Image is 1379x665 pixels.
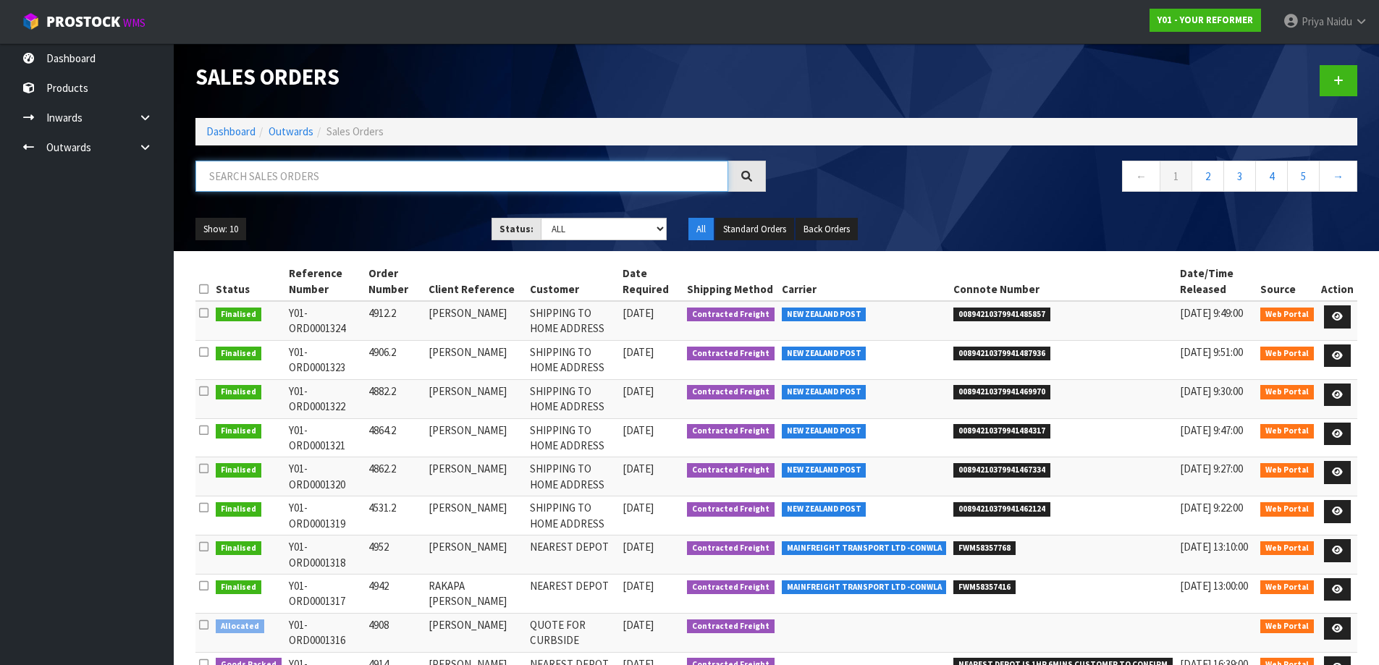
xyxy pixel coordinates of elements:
a: Dashboard [206,124,256,138]
span: [DATE] 9:22:00 [1180,501,1243,514]
span: [DATE] [623,579,654,593]
td: SHIPPING TO HOME ADDRESS [526,418,620,457]
span: [DATE] [623,618,654,632]
span: 00894210379941469970 [953,385,1050,399]
span: [DATE] [623,345,654,359]
button: All [688,218,714,241]
span: Web Portal [1260,385,1314,399]
td: [PERSON_NAME] [425,301,526,340]
span: MAINFREIGHT TRANSPORT LTD -CONWLA [782,580,947,595]
td: NEAREST DEPOT [526,535,620,575]
span: ProStock [46,12,120,31]
span: [DATE] [623,462,654,475]
span: Web Portal [1260,308,1314,322]
td: [PERSON_NAME] [425,457,526,496]
span: [DATE] 13:00:00 [1180,579,1248,593]
td: 4908 [365,613,425,652]
a: Outwards [269,124,313,138]
span: Contracted Freight [687,619,775,634]
th: Date/Time Released [1176,262,1257,301]
button: Standard Orders [715,218,794,241]
span: Contracted Freight [687,541,775,556]
span: 00894210379941467334 [953,463,1050,478]
span: NEW ZEALAND POST [782,502,866,517]
td: Y01-ORD0001323 [285,340,365,379]
span: Web Portal [1260,463,1314,478]
span: [DATE] 13:10:00 [1180,540,1248,554]
a: → [1319,161,1357,192]
span: Finalised [216,385,261,399]
span: Web Portal [1260,502,1314,517]
span: Contracted Freight [687,308,775,322]
td: [PERSON_NAME] [425,418,526,457]
th: Carrier [778,262,950,301]
span: 00894210379941485857 [953,308,1050,322]
span: Contracted Freight [687,463,775,478]
span: Naidu [1326,14,1352,28]
td: SHIPPING TO HOME ADDRESS [526,340,620,379]
td: 4906.2 [365,340,425,379]
span: Web Portal [1260,541,1314,556]
td: [PERSON_NAME] [425,379,526,418]
span: Contracted Freight [687,385,775,399]
td: 4862.2 [365,457,425,496]
span: Web Portal [1260,580,1314,595]
td: Y01-ORD0001318 [285,535,365,575]
input: Search sales orders [195,161,728,192]
td: Y01-ORD0001316 [285,613,365,652]
span: Finalised [216,541,261,556]
span: [DATE] [623,540,654,554]
button: Back Orders [796,218,858,241]
a: 3 [1223,161,1256,192]
td: SHIPPING TO HOME ADDRESS [526,496,620,535]
span: Contracted Freight [687,424,775,439]
span: [DATE] [623,423,654,437]
span: Finalised [216,580,261,595]
td: Y01-ORD0001320 [285,457,365,496]
th: Status [212,262,285,301]
nav: Page navigation [788,161,1358,196]
td: [PERSON_NAME] [425,496,526,535]
span: [DATE] 9:51:00 [1180,345,1243,359]
td: Y01-ORD0001322 [285,379,365,418]
span: NEW ZEALAND POST [782,308,866,322]
a: 4 [1255,161,1288,192]
td: 4952 [365,535,425,575]
a: 1 [1160,161,1192,192]
th: Date Required [619,262,683,301]
a: ← [1122,161,1160,192]
td: SHIPPING TO HOME ADDRESS [526,379,620,418]
span: Web Portal [1260,347,1314,361]
strong: Status: [499,223,534,235]
span: [DATE] 9:30:00 [1180,384,1243,398]
span: [DATE] [623,384,654,398]
a: 2 [1192,161,1224,192]
span: Contracted Freight [687,347,775,361]
th: Order Number [365,262,425,301]
span: Contracted Freight [687,580,775,595]
span: 00894210379941487936 [953,347,1050,361]
td: [PERSON_NAME] [425,535,526,575]
span: Finalised [216,347,261,361]
strong: Y01 - YOUR REFORMER [1157,14,1253,26]
td: QUOTE FOR CURBSIDE [526,613,620,652]
td: Y01-ORD0001317 [285,574,365,613]
td: [PERSON_NAME] [425,613,526,652]
span: [DATE] 9:27:00 [1180,462,1243,475]
span: 00894210379941462124 [953,502,1050,517]
th: Source [1257,262,1317,301]
th: Reference Number [285,262,365,301]
h1: Sales Orders [195,65,766,89]
span: NEW ZEALAND POST [782,385,866,399]
td: 4864.2 [365,418,425,457]
span: Finalised [216,308,261,322]
td: Y01-ORD0001321 [285,418,365,457]
span: NEW ZEALAND POST [782,463,866,478]
td: Y01-ORD0001324 [285,301,365,340]
span: NEW ZEALAND POST [782,347,866,361]
th: Client Reference [425,262,526,301]
span: [DATE] 9:49:00 [1180,306,1243,320]
a: Y01 - YOUR REFORMER [1150,9,1261,32]
td: 4882.2 [365,379,425,418]
button: Show: 10 [195,218,246,241]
